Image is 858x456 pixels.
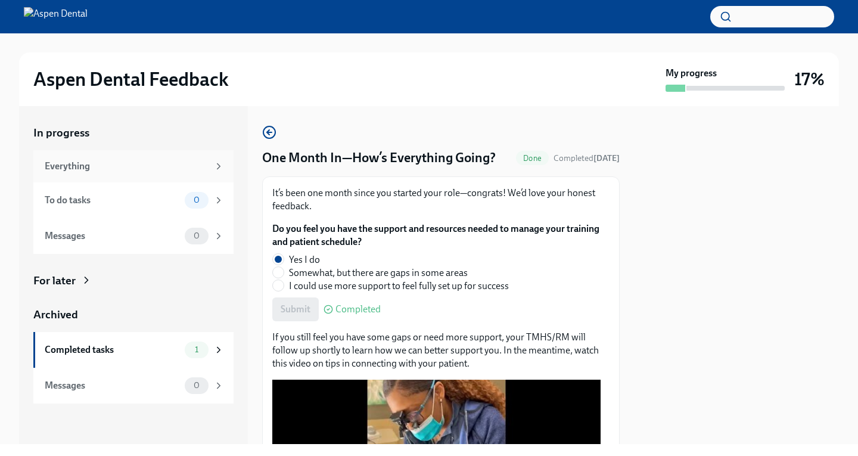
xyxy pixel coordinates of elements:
a: Completed tasks1 [33,332,234,368]
a: Archived [33,307,234,322]
strong: My progress [666,67,717,80]
div: Messages [45,379,180,392]
img: Aspen Dental [24,7,88,26]
span: Completed [335,305,381,314]
span: Completed [554,153,620,163]
div: Completed tasks [45,343,180,356]
h4: One Month In—How’s Everything Going? [262,149,496,167]
span: 0 [186,381,207,390]
span: Done [516,154,549,163]
span: October 15th, 2025 12:49 [554,153,620,164]
a: Messages0 [33,368,234,404]
a: To do tasks0 [33,182,234,218]
span: Somewhat, but there are gaps in some areas [289,266,468,280]
div: Messages [45,229,180,243]
a: Messages0 [33,218,234,254]
div: Everything [45,160,209,173]
div: To do tasks [45,194,180,207]
a: In progress [33,125,234,141]
p: It’s been one month since you started your role—congrats! We’d love your honest feedback. [272,187,610,213]
span: 0 [186,231,207,240]
span: 0 [186,196,207,204]
span: 1 [188,345,206,354]
a: For later [33,273,234,289]
div: For later [33,273,76,289]
span: Yes I do [289,253,320,266]
a: Everything [33,150,234,182]
p: If you still feel you have some gaps or need more support, your TMHS/RM will follow up shortly to... [272,331,610,370]
h2: Aspen Dental Feedback [33,67,229,91]
h3: 17% [794,69,825,90]
span: I could use more support to feel fully set up for success [289,280,509,293]
label: Do you feel you have the support and resources needed to manage your training and patient schedule? [272,222,610,249]
strong: [DATE] [593,153,620,163]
